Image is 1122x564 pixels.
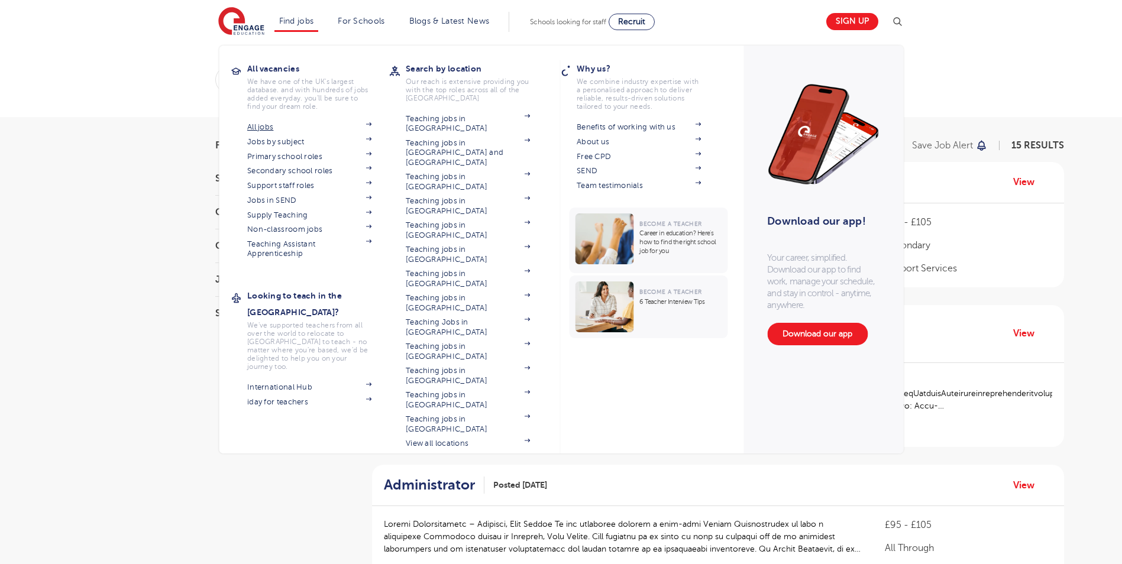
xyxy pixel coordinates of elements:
a: International Hub [247,383,371,392]
a: About us [577,137,701,147]
a: For Schools [338,17,384,25]
a: Teaching jobs in [GEOGRAPHIC_DATA] and [GEOGRAPHIC_DATA] [406,138,530,167]
a: Sign up [826,13,878,30]
a: Teaching jobs in [GEOGRAPHIC_DATA] [406,414,530,434]
a: iday for teachers [247,397,371,407]
p: All Through [885,541,1052,555]
a: Support staff roles [247,181,371,190]
p: Our reach is extensive providing you with the top roles across all of the [GEOGRAPHIC_DATA] [406,77,530,102]
a: Search by locationOur reach is extensive providing you with the top roles across all of the [GEOG... [406,60,548,102]
h3: Search by location [406,60,548,77]
a: Benefits of working with us [577,122,701,132]
a: All jobs [247,122,371,132]
span: Recruit [618,17,645,26]
span: Filters [215,141,251,150]
h3: Why us? [577,60,719,77]
h2: Administrator [384,477,475,494]
a: Secondary school roles [247,166,371,176]
a: Looking to teach in the [GEOGRAPHIC_DATA]?We've supported teachers from all over the world to rel... [247,287,389,371]
a: Find jobs [279,17,314,25]
p: 6 Teacher Interview Tips [639,297,722,306]
p: Your career, simplified. Download our app to find work, manage your schedule, and stay in control... [767,252,880,311]
p: £95 - £105 [885,518,1052,532]
p: Career in education? Here’s how to find the right school job for you [639,229,722,255]
span: 15 RESULTS [1011,140,1064,151]
button: Save job alert [912,141,988,150]
p: Loremi Dolorsitametc – Adipisci, Elit Seddoe Te inc utlaboree dolorem a enim-admi Veniam Quisnost... [384,518,862,555]
h3: County [215,208,345,217]
a: Administrator [384,477,484,494]
p: We combine industry expertise with a personalised approach to deliver reliable, results-driven so... [577,77,701,111]
h3: Sector [215,309,345,318]
a: Teaching jobs in [GEOGRAPHIC_DATA] [406,293,530,313]
a: Recruit [609,14,655,30]
div: Submit [215,66,777,93]
a: Become a Teacher6 Teacher Interview Tips [569,275,730,338]
a: Teaching Assistant Apprenticeship [247,239,371,259]
a: Team testimonials [577,181,701,190]
h3: Looking to teach in the [GEOGRAPHIC_DATA]? [247,287,389,320]
a: Teaching jobs in [GEOGRAPHIC_DATA] [406,172,530,192]
h3: City [215,241,345,251]
a: Teaching jobs in [GEOGRAPHIC_DATA] [406,366,530,385]
a: Supply Teaching [247,210,371,220]
h3: Start Date [215,174,345,183]
p: We have one of the UK's largest database. and with hundreds of jobs added everyday. you'll be sur... [247,77,371,111]
a: Teaching jobs in [GEOGRAPHIC_DATA] [406,269,530,289]
a: SEND [577,166,701,176]
a: Teaching jobs in [GEOGRAPHIC_DATA] [406,245,530,264]
a: Teaching Jobs in [GEOGRAPHIC_DATA] [406,317,530,337]
h3: Job Type [215,275,345,284]
a: Teaching jobs in [GEOGRAPHIC_DATA] [406,196,530,216]
a: View [1013,174,1043,190]
a: Become a TeacherCareer in education? Here’s how to find the right school job for you [569,208,730,273]
p: We've supported teachers from all over the world to relocate to [GEOGRAPHIC_DATA] to teach - no m... [247,321,371,371]
p: Secondary [885,238,1052,252]
p: £95 - £105 [885,215,1052,229]
a: Non-classroom jobs [247,225,371,234]
a: View [1013,326,1043,341]
a: Jobs by subject [247,137,371,147]
a: Teaching jobs in [GEOGRAPHIC_DATA] [406,221,530,240]
span: Become a Teacher [639,289,701,295]
span: Posted [DATE] [493,479,547,491]
span: Become a Teacher [639,221,701,227]
a: View all locations [406,439,530,448]
a: Teaching jobs in [GEOGRAPHIC_DATA] [406,342,530,361]
a: Free CPD [577,152,701,161]
a: View [1013,478,1043,493]
a: Why us?We combine industry expertise with a personalised approach to deliver reliable, results-dr... [577,60,719,111]
a: Blogs & Latest News [409,17,490,25]
a: Teaching jobs in [GEOGRAPHIC_DATA] [406,114,530,134]
h3: Download our app! [767,208,874,234]
a: Teaching jobs in [GEOGRAPHIC_DATA] [406,390,530,410]
p: Support Services [885,261,1052,275]
span: Schools looking for staff [530,18,606,26]
a: All vacanciesWe have one of the UK's largest database. and with hundreds of jobs added everyday. ... [247,60,389,111]
a: Primary school roles [247,152,371,161]
h3: All vacancies [247,60,389,77]
img: Engage Education [218,7,264,37]
p: Save job alert [912,141,973,150]
a: Download our app [767,323,868,345]
a: Jobs in SEND [247,196,371,205]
